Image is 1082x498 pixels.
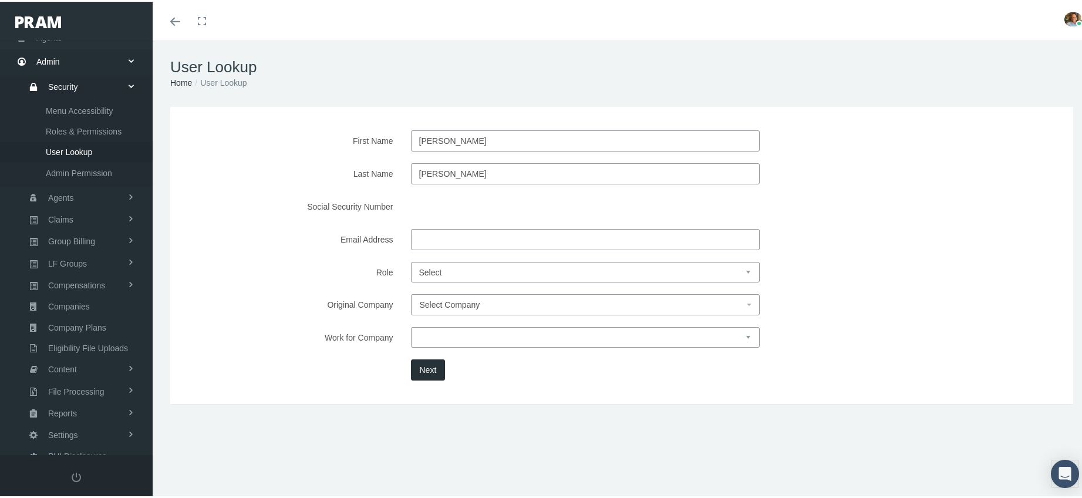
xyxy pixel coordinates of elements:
label: Social Security Number [182,194,402,216]
span: LF Groups [48,252,87,272]
img: PRAM_20_x_78.png [15,15,61,26]
label: Email Address [182,227,402,248]
label: Work for Company [182,325,402,346]
span: Security [48,75,78,95]
span: Admin Permission [46,161,112,181]
img: S_Profile_Picture_15241.jpg [1064,11,1082,25]
span: Reports [48,402,77,422]
span: Roles & Permissions [46,120,122,140]
span: File Processing [48,380,105,400]
span: Eligibility File Uploads [48,337,128,356]
span: Select Company [420,298,480,308]
div: Open Intercom Messenger [1051,458,1079,486]
span: Claims [48,208,73,228]
span: Group Billing [48,230,95,250]
span: Compensations [48,274,105,294]
button: Next [411,358,446,379]
a: Home [170,76,192,86]
li: User Lookup [192,75,247,88]
label: Last Name [182,161,402,183]
span: Settings [48,423,78,443]
span: User Lookup [46,140,92,160]
label: First Name [182,129,402,150]
span: PHI Disclosures [48,445,107,465]
h1: User Lookup [170,56,1073,75]
label: Role [182,260,402,281]
span: Companies [48,295,90,315]
span: Admin [36,49,60,71]
span: Content [48,358,77,378]
label: Original Company [182,292,402,314]
span: Company Plans [48,316,106,336]
span: Menu Accessibility [46,99,113,119]
span: Agents [48,186,74,206]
